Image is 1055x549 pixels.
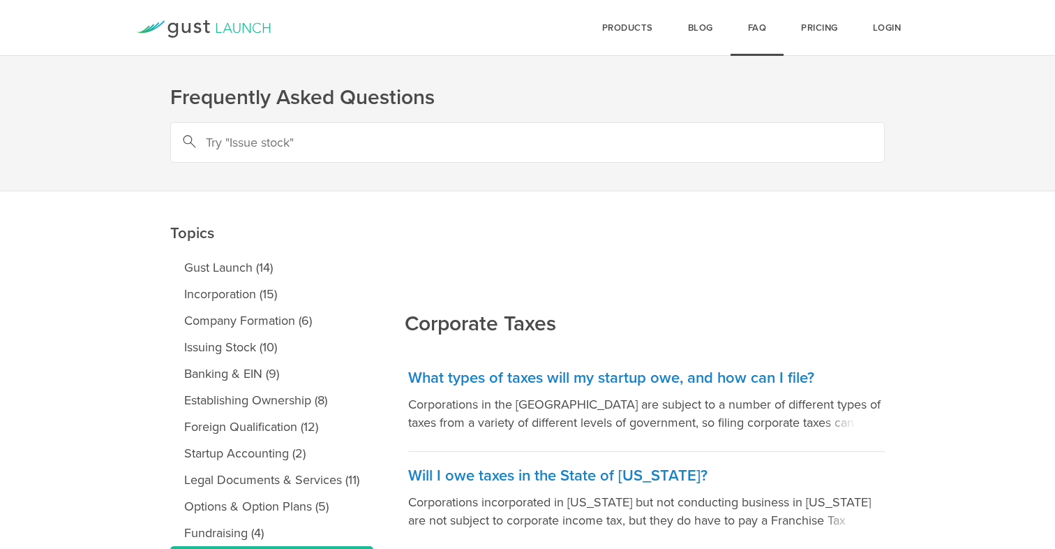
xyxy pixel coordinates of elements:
a: Startup Accounting (2) [170,440,373,467]
h2: Corporate Taxes [405,216,556,338]
p: Corporations incorporated in [US_STATE] but not conducting business in [US_STATE] are not subject... [408,493,885,529]
h2: Topics [170,125,373,247]
a: Establishing Ownership (8) [170,387,373,413]
a: Options & Option Plans (5) [170,493,373,520]
a: Fundraising (4) [170,520,373,546]
a: Issuing Stock (10) [170,334,373,360]
input: Try "Issue stock" [170,122,885,163]
a: Foreign Qualification (12) [170,413,373,440]
p: Corporations in the [GEOGRAPHIC_DATA] are subject to a number of different types of taxes from a ... [408,395,885,432]
h3: What types of taxes will my startup owe, and how can I file? [408,368,885,388]
h1: Frequently Asked Questions [170,84,885,112]
a: Legal Documents & Services (11) [170,467,373,493]
a: What types of taxes will my startup owe, and how can I file? Corporations in the [GEOGRAPHIC_DATA... [408,354,885,452]
a: Gust Launch (14) [170,254,373,281]
a: Incorporation (15) [170,281,373,307]
a: Company Formation (6) [170,307,373,334]
h3: Will I owe taxes in the State of [US_STATE]? [408,466,885,486]
a: Banking & EIN (9) [170,360,373,387]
